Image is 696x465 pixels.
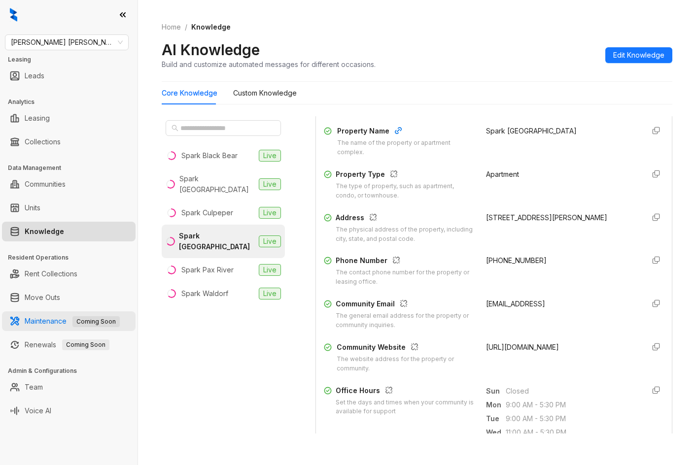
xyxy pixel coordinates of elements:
[162,59,376,69] div: Build and customize automated messages for different occasions.
[25,264,77,284] a: Rent Collections
[2,108,136,128] li: Leasing
[179,231,255,252] div: Spark [GEOGRAPHIC_DATA]
[336,255,474,268] div: Phone Number
[336,268,474,287] div: The contact phone number for the property or leasing office.
[2,264,136,284] li: Rent Collections
[11,35,123,50] span: Gates Hudson
[486,256,547,265] span: [PHONE_NUMBER]
[62,339,109,350] span: Coming Soon
[486,212,636,223] div: [STREET_ADDRESS][PERSON_NAME]
[25,288,60,307] a: Move Outs
[336,212,474,225] div: Address
[486,127,577,135] span: Spark [GEOGRAPHIC_DATA]
[181,150,238,161] div: Spark Black Bear
[25,174,66,194] a: Communities
[8,253,138,262] h3: Resident Operations
[259,264,281,276] span: Live
[605,47,672,63] button: Edit Knowledge
[185,22,187,33] li: /
[486,399,506,410] span: Mon
[8,366,138,375] h3: Admin & Configurations
[25,222,64,241] a: Knowledge
[486,170,519,178] span: Apartment
[613,50,664,61] span: Edit Knowledge
[486,343,559,351] span: [URL][DOMAIN_NAME]
[336,169,474,182] div: Property Type
[259,235,281,247] span: Live
[25,377,43,397] a: Team
[172,125,178,132] span: search
[506,413,636,424] span: 9:00 AM - 5:30 PM
[336,398,474,417] div: Set the days and times when your community is available for support
[25,401,51,421] a: Voice AI
[2,335,136,355] li: Renewals
[506,386,636,397] span: Closed
[259,288,281,299] span: Live
[506,427,636,438] span: 11:00 AM - 5:30 PM
[25,108,50,128] a: Leasing
[336,299,474,311] div: Community Email
[181,207,233,218] div: Spark Culpeper
[25,198,40,218] a: Units
[336,225,474,244] div: The physical address of the property, including city, state, and postal code.
[337,138,474,157] div: The name of the property or apartment complex.
[181,288,228,299] div: Spark Waldorf
[2,288,136,307] li: Move Outs
[2,198,136,218] li: Units
[2,401,136,421] li: Voice AI
[8,164,138,172] h3: Data Management
[337,355,474,373] div: The website address for the property or community.
[8,98,138,106] h3: Analytics
[486,427,506,438] span: Wed
[72,316,120,327] span: Coming Soon
[8,55,138,64] h3: Leasing
[162,88,217,99] div: Core Knowledge
[336,311,474,330] div: The general email address for the property or community inquiries.
[181,265,234,275] div: Spark Pax River
[179,173,255,195] div: Spark [GEOGRAPHIC_DATA]
[259,178,281,190] span: Live
[10,8,17,22] img: logo
[25,335,109,355] a: RenewalsComing Soon
[486,413,506,424] span: Tue
[336,182,474,200] div: The type of property, such as apartment, condo, or townhouse.
[2,311,136,331] li: Maintenance
[25,132,61,152] a: Collections
[336,385,474,398] div: Office Hours
[337,126,474,138] div: Property Name
[337,342,474,355] div: Community Website
[2,66,136,86] li: Leads
[259,207,281,219] span: Live
[2,174,136,194] li: Communities
[486,386,506,397] span: Sun
[2,132,136,152] li: Collections
[191,23,231,31] span: Knowledge
[2,222,136,241] li: Knowledge
[160,22,183,33] a: Home
[486,299,545,308] span: [EMAIL_ADDRESS]
[259,150,281,162] span: Live
[25,66,44,86] a: Leads
[162,40,260,59] h2: AI Knowledge
[506,399,636,410] span: 9:00 AM - 5:30 PM
[233,88,297,99] div: Custom Knowledge
[2,377,136,397] li: Team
